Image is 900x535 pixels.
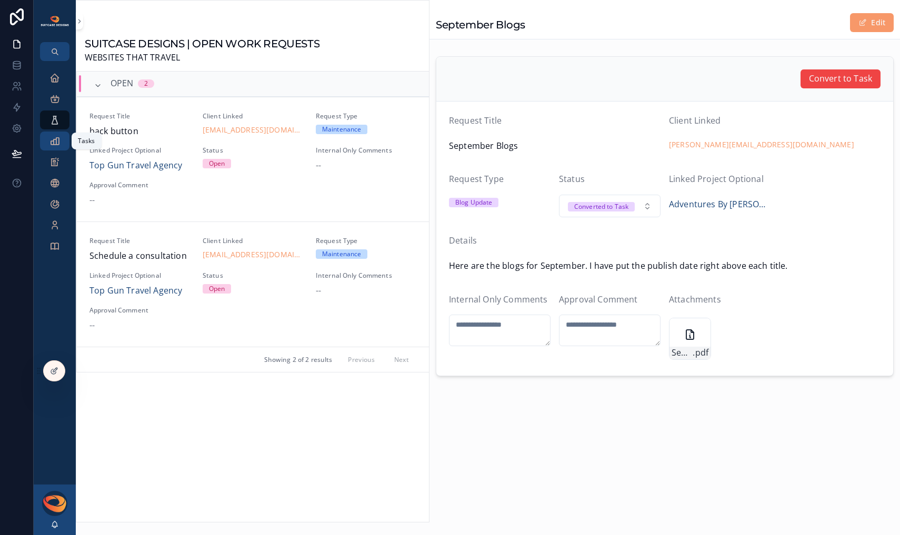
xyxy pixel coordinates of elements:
[89,146,190,155] span: Linked Project Optional
[89,237,190,245] span: Request Title
[89,112,190,120] span: Request Title
[316,159,321,173] span: --
[111,77,134,90] span: OPEN
[801,69,881,88] button: Convert to Task
[209,284,225,294] div: Open
[809,72,872,86] span: Convert to Task
[669,173,764,185] span: Linked Project Optional
[203,146,303,155] span: Status
[559,173,585,185] span: Status
[40,15,69,27] img: App logo
[203,249,303,260] a: [EMAIL_ADDRESS][DOMAIN_NAME]
[574,202,628,211] div: Converted to Task
[322,249,361,259] div: Maintenance
[316,271,416,280] span: Internal Only Comments
[34,61,76,269] div: scrollable content
[693,346,708,360] span: .pdf
[449,235,477,246] span: Details
[85,51,319,65] span: WEBSITES THAT TRAVEL
[559,294,638,305] span: Approval Comment
[669,115,721,126] span: Client Linked
[559,195,661,218] button: Select Button
[669,294,721,305] span: Attachments
[850,13,894,32] button: Edit
[672,346,693,360] span: September-2025-Blogs
[203,237,303,245] span: Client Linked
[316,146,416,155] span: Internal Only Comments
[316,112,416,120] span: Request Type
[322,125,361,134] div: Maintenance
[203,125,303,135] a: [EMAIL_ADDRESS][DOMAIN_NAME]
[264,356,333,364] span: Showing 2 of 2 results
[89,194,95,207] span: --
[449,294,548,305] span: Internal Only Comments
[89,319,95,332] span: --
[89,271,190,280] span: Linked Project Optional
[203,271,303,280] span: Status
[89,125,190,138] span: back button
[203,112,303,120] span: Client Linked
[455,198,492,207] div: Blog Update
[77,221,429,347] a: Request TitleSchedule a consultationClient Linked[EMAIL_ADDRESS][DOMAIN_NAME]Request TypeMaintena...
[89,306,190,315] span: Approval Comment
[316,237,416,245] span: Request Type
[209,159,225,168] div: Open
[89,181,190,189] span: Approval Comment
[449,139,661,153] span: September Blogs
[449,115,502,126] span: Request Title
[449,259,881,273] span: Here are the blogs for September. I have put the publish date right above each title.
[89,249,190,263] span: Schedule a consultation
[449,173,504,185] span: Request Type
[85,36,319,51] h1: SUITCASE DESIGNS | OPEN WORK REQUESTS
[89,284,182,298] a: Top Gun Travel Agency
[89,159,182,173] a: Top Gun Travel Agency
[316,284,321,298] span: --
[78,137,95,145] div: Tasks
[436,17,525,32] h1: September Blogs
[144,79,148,88] div: 2
[669,198,771,211] a: Adventures By [PERSON_NAME]
[77,97,429,222] a: Request Titleback buttonClient Linked[EMAIL_ADDRESS][DOMAIN_NAME]Request TypeMaintenanceLinked Pr...
[669,139,854,150] a: [PERSON_NAME][EMAIL_ADDRESS][DOMAIN_NAME]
